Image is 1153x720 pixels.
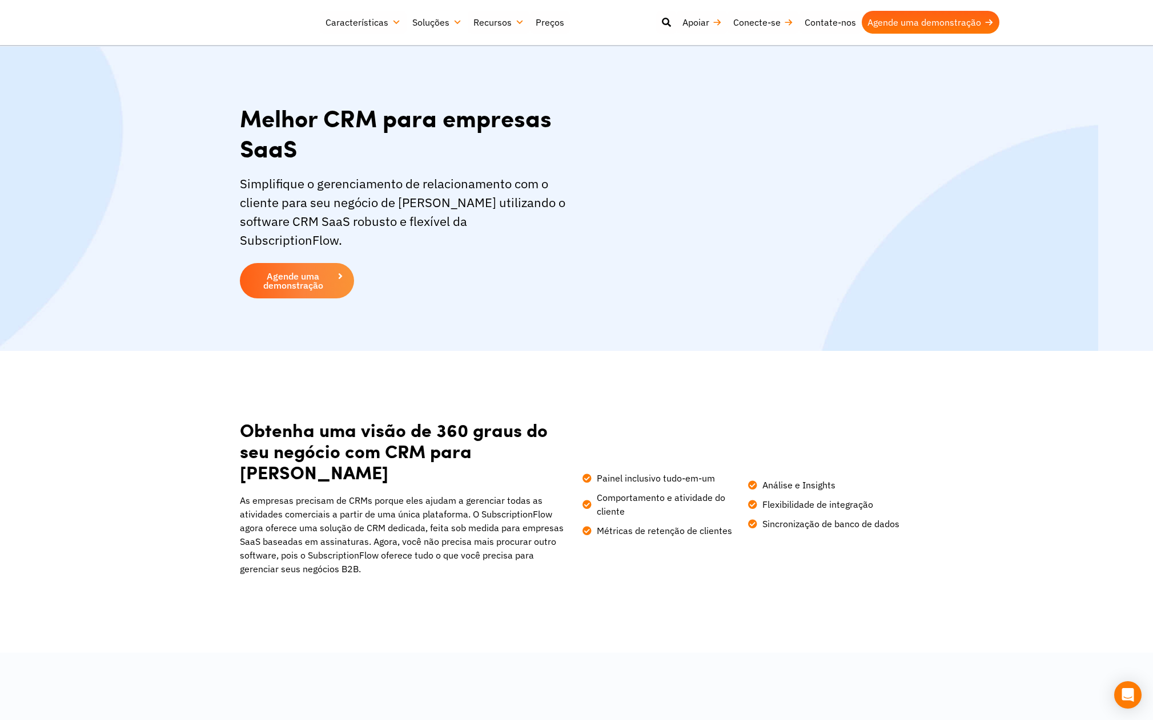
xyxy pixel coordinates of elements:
[1114,681,1142,709] div: Open Intercom Messenger
[326,17,388,28] font: Características
[240,263,354,298] a: Agende uma demonstração
[597,525,732,536] font: Métricas de retenção de clientes
[762,518,899,529] font: Sincronização de banco de dados
[728,11,799,34] a: Conecte-se
[597,492,725,517] font: Comportamento e atividade do cliente
[263,270,323,291] font: Agende uma demonstração
[677,11,728,34] a: Apoiar
[240,416,548,485] font: Obtenha uma visão de 360 ​​graus do seu negócio com CRM para [PERSON_NAME]
[407,11,468,34] a: Soluções
[862,11,999,34] a: Agende uma demonstração
[733,17,781,28] font: Conecte-se
[799,11,862,34] a: Contate-nos
[148,8,248,38] img: Fluxo de assinatura
[867,17,981,28] font: Agende uma demonstração
[762,499,873,510] font: Flexibilidade de integração
[805,17,856,28] font: Contate-nos
[320,11,407,34] a: Características
[587,91,909,311] img: melhor-crm-para-negócios-saas
[468,11,530,34] a: Recursos
[473,17,512,28] font: Recursos
[762,479,835,491] font: Análise e Insights
[597,472,715,484] font: Painel inclusivo tudo-em-um
[412,17,449,28] font: Soluções
[530,11,570,34] a: Preços
[240,495,564,575] font: As empresas precisam de CRMs porque eles ajudam a gerenciar todas as atividades comerciais a part...
[240,100,552,165] font: Melhor CRM para empresas SaaS
[536,17,564,28] font: Preços
[682,17,709,28] font: Apoiar
[240,175,565,248] font: Simplifique o gerenciamento de relacionamento com o cliente para seu negócio de [PERSON_NAME] uti...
